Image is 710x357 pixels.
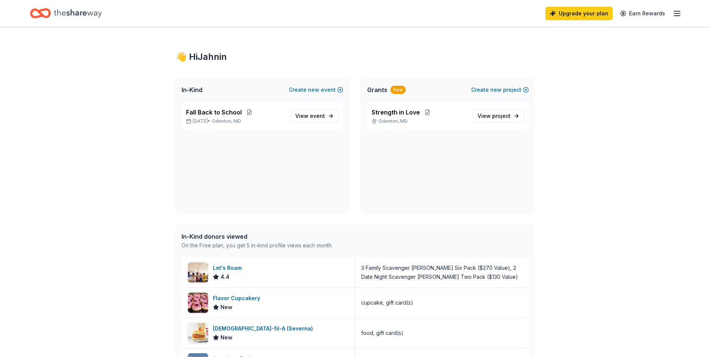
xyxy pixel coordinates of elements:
[367,85,387,94] span: Grants
[213,263,245,272] div: Let's Roam
[361,263,523,281] div: 3 Family Scavenger [PERSON_NAME] Six Pack ($270 Value), 2 Date Night Scavenger [PERSON_NAME] Two ...
[188,262,208,283] img: Image for Let's Roam
[473,109,524,123] a: View project
[213,324,316,333] div: [DEMOGRAPHIC_DATA]-fil-A (Severna)
[186,108,242,117] span: Fall Back to School
[220,333,232,342] span: New
[186,118,284,124] p: [DATE] •
[308,85,319,94] span: new
[490,85,502,94] span: new
[361,329,403,338] div: food, gift card(s)
[310,113,325,119] span: event
[471,85,529,94] button: Createnewproject
[188,323,208,343] img: Image for Chick-fil-A (Severna)
[372,118,467,124] p: Odenton, MD
[545,7,613,20] a: Upgrade your plan
[213,294,263,303] div: Flavor Cupcakery
[182,232,333,241] div: In-Kind donors viewed
[182,85,202,94] span: In-Kind
[289,85,343,94] button: Createnewevent
[492,113,511,119] span: project
[616,7,670,20] a: Earn Rewards
[478,112,511,120] span: View
[290,109,339,123] a: View event
[176,51,535,63] div: 👋 Hi Jahnin
[361,298,413,307] div: cupcake, gift card(s)
[372,108,420,117] span: Strength in Love
[220,303,232,312] span: New
[390,86,406,94] div: New
[220,272,229,281] span: 4.4
[30,4,102,22] a: Home
[295,112,325,120] span: View
[182,241,333,250] div: On the Free plan, you get 5 in-kind profile views each month.
[188,293,208,313] img: Image for Flavor Cupcakery
[212,118,241,124] span: Odenton, MD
